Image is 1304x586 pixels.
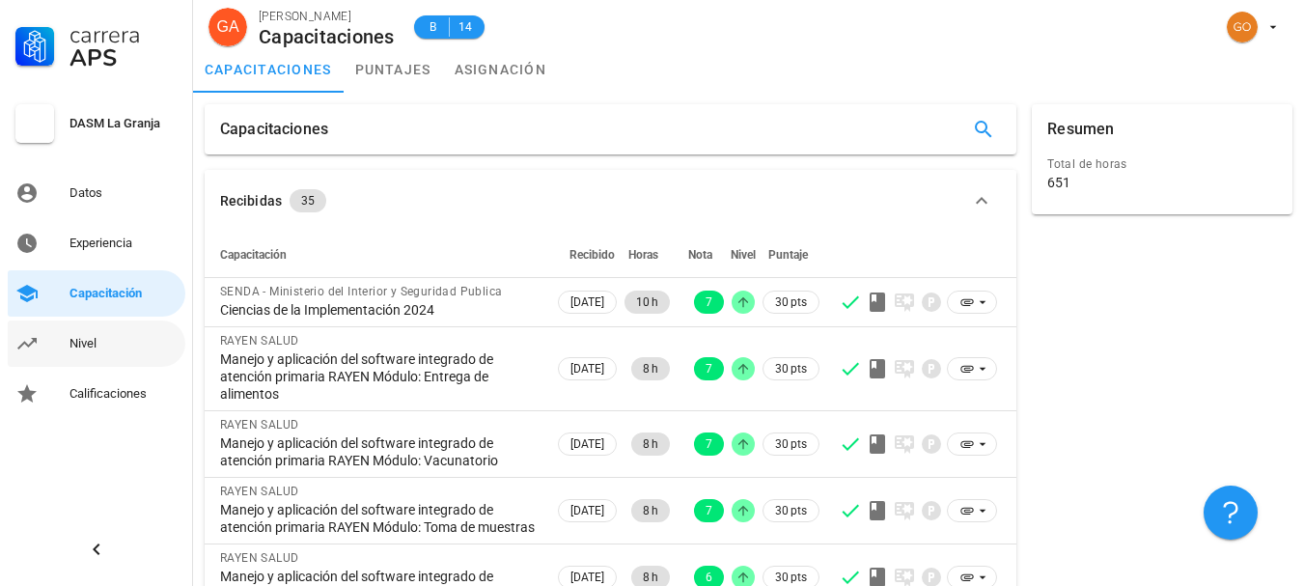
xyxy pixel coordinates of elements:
[220,485,298,498] span: RAYEN SALUD
[8,270,185,317] a: Capacitación
[706,499,712,522] span: 7
[759,232,823,278] th: Puntaje
[69,286,178,301] div: Capacitación
[636,291,658,314] span: 10 h
[1227,12,1258,42] div: avatar
[570,358,604,379] span: [DATE]
[1047,154,1277,174] div: Total de horas
[220,350,539,403] div: Manejo y aplicación del software integrado de atención primaria RAYEN Módulo: Entrega de alimentos
[728,232,759,278] th: Nivel
[344,46,443,93] a: puntajes
[731,248,756,262] span: Nivel
[220,418,298,432] span: RAYEN SALUD
[643,433,658,456] span: 8 h
[205,232,554,278] th: Capacitación
[69,236,178,251] div: Experiencia
[69,46,178,70] div: APS
[706,433,712,456] span: 7
[220,501,539,536] div: Manejo y aplicación del software integrado de atención primaria RAYEN Módulo: Toma de muestras
[69,185,178,201] div: Datos
[220,551,298,565] span: RAYEN SALUD
[220,190,282,211] div: Recibidas
[8,170,185,216] a: Datos
[69,336,178,351] div: Nivel
[1047,104,1114,154] div: Resumen
[706,291,712,314] span: 7
[259,26,395,47] div: Capacitaciones
[775,293,807,312] span: 30 pts
[706,357,712,380] span: 7
[643,357,658,380] span: 8 h
[220,104,328,154] div: Capacitaciones
[775,434,807,454] span: 30 pts
[628,248,658,262] span: Horas
[570,433,604,455] span: [DATE]
[69,386,178,402] div: Calificaciones
[570,292,604,313] span: [DATE]
[220,301,539,319] div: Ciencias de la Implementación 2024
[1047,174,1070,191] div: 651
[69,23,178,46] div: Carrera
[569,248,615,262] span: Recibido
[259,7,395,26] div: [PERSON_NAME]
[643,499,658,522] span: 8 h
[220,334,298,348] span: RAYEN SALUD
[208,8,247,46] div: avatar
[458,17,473,37] span: 14
[621,232,674,278] th: Horas
[220,285,502,298] span: SENDA - Ministerio del Interior y Seguridad Publica
[775,359,807,378] span: 30 pts
[688,248,712,262] span: Nota
[205,170,1016,232] button: Recibidas 35
[193,46,344,93] a: capacitaciones
[674,232,728,278] th: Nota
[216,8,238,46] span: GA
[301,189,315,212] span: 35
[8,321,185,367] a: Nivel
[69,116,178,131] div: DASM La Granja
[570,500,604,521] span: [DATE]
[8,371,185,417] a: Calificaciones
[8,220,185,266] a: Experiencia
[426,17,441,37] span: B
[443,46,559,93] a: asignación
[220,434,539,469] div: Manejo y aplicación del software integrado de atención primaria RAYEN Módulo: Vacunatorio
[768,248,808,262] span: Puntaje
[220,248,287,262] span: Capacitación
[775,501,807,520] span: 30 pts
[554,232,621,278] th: Recibido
